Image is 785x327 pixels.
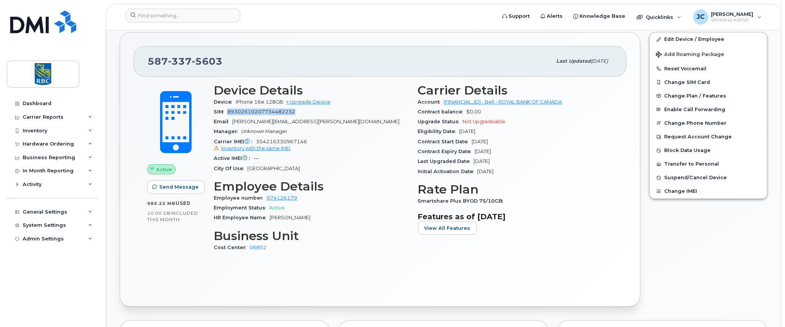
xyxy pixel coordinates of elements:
[214,119,232,124] span: Email
[267,195,297,201] a: 974126179
[270,215,310,220] span: [PERSON_NAME]
[241,129,287,134] span: Unknown Manager
[650,76,767,89] button: Change SIM Card
[156,166,172,173] span: Active
[250,245,267,250] a: 06852
[664,107,725,112] span: Enable Call Forwarding
[418,129,460,134] span: Eligibility Date
[650,62,767,76] button: Reset Voicemail
[254,155,259,161] span: —
[269,205,285,211] span: Active
[711,17,754,23] span: Wireless Admin
[214,146,290,151] a: Inventory with the same IMEI
[168,56,192,67] span: 337
[547,12,563,20] span: Alerts
[418,99,444,105] span: Account
[418,149,475,154] span: Contract Expiry Date
[214,139,256,144] span: Carrier IMEI
[467,109,481,115] span: $0.00
[214,155,254,161] span: Active IMEI
[147,210,198,223] span: included this month
[418,109,467,115] span: Contract balance
[580,12,625,20] span: Knowledge Base
[214,139,409,152] span: 354216330967146
[650,184,767,198] button: Change IMEI
[424,225,470,232] span: View All Features
[650,157,767,171] button: Transfer to Personal
[535,9,568,24] a: Alerts
[221,146,290,151] span: Inventory with the same IMEI
[650,171,767,184] button: Suspend/Cancel Device
[227,109,295,115] span: 89302610207734482232
[650,103,767,116] button: Enable Call Forwarding
[475,149,491,154] span: [DATE]
[192,56,222,67] span: 5603
[214,205,269,211] span: Employment Status
[214,215,270,220] span: HR Employee Name
[286,99,330,105] a: + Upgrade Device
[176,200,191,206] span: used
[444,99,562,105] a: [FINANCIAL_ID] - Bell - ROYAL BANK OF CANADA
[591,58,608,64] span: [DATE]
[147,211,171,216] span: 10.00 GB
[556,58,591,64] span: Last updated
[631,9,686,25] div: Quicklinks
[418,158,474,164] span: Last Upgraded Date
[711,11,754,17] span: [PERSON_NAME]
[214,166,247,171] span: City Of Use
[472,139,488,144] span: [DATE]
[232,119,399,124] span: [PERSON_NAME][EMAIL_ADDRESS][PERSON_NAME][DOMAIN_NAME]
[236,99,283,105] span: iPhone 16e 128GB
[147,201,176,206] span: 985.22 MB
[214,245,250,250] span: Cost Center
[463,119,506,124] span: Not Upgradeable
[214,229,409,243] h3: Business Unit
[650,46,767,62] button: Add Roaming Package
[650,144,767,157] button: Block Data Usage
[418,169,478,174] span: Initial Activation Date
[646,14,673,20] span: Quicklinks
[418,119,463,124] span: Upgrade Status
[159,183,199,191] span: Send Message
[650,33,767,46] a: Edit Device / Employee
[214,109,227,115] span: SIM
[697,12,705,22] span: JC
[478,169,494,174] span: [DATE]
[147,180,205,194] button: Send Message
[214,84,409,97] h3: Device Details
[214,195,267,201] span: Employee number
[664,175,727,181] span: Suspend/Cancel Device
[418,198,507,204] span: Smartshare Plus BYOD 75/10GB
[214,180,409,193] h3: Employee Details
[497,9,535,24] a: Support
[418,183,613,196] h3: Rate Plan
[474,158,490,164] span: [DATE]
[656,51,724,59] span: Add Roaming Package
[568,9,631,24] a: Knowledge Base
[664,93,726,99] span: Change Plan / Features
[418,84,613,97] h3: Carrier Details
[650,89,767,103] button: Change Plan / Features
[418,139,472,144] span: Contract Start Date
[247,166,300,171] span: [GEOGRAPHIC_DATA]
[214,129,241,134] span: Manager
[148,56,222,67] span: 587
[650,116,767,130] button: Change Phone Number
[509,12,530,20] span: Support
[126,9,240,22] input: Find something...
[650,130,767,144] button: Request Account Change
[460,129,476,134] span: [DATE]
[418,221,477,235] button: View All Features
[688,9,767,25] div: Jenn Carlson
[214,99,236,105] span: Device
[418,212,613,221] h3: Features as of [DATE]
